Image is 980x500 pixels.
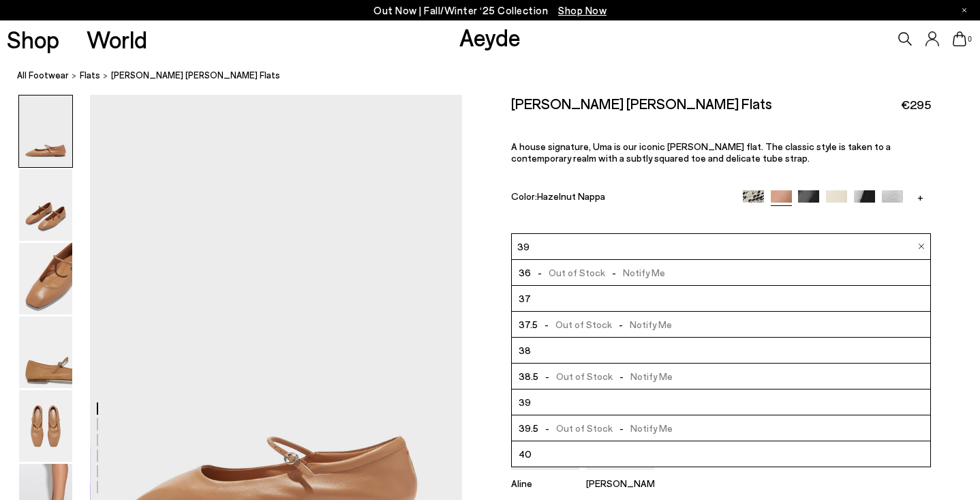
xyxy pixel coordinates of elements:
a: Aeyde [459,23,521,51]
span: 40 [519,445,532,462]
span: Out of Stock Notify Me [538,420,673,437]
span: - [612,319,630,330]
p: [PERSON_NAME] [586,477,654,489]
img: Uma Mary-Jane Flats - Image 3 [19,243,72,314]
span: - [538,370,556,382]
img: Uma Mary-Jane Flats - Image 2 [19,169,72,241]
span: - [538,422,556,434]
span: - [538,319,555,330]
a: World [87,27,147,51]
span: 37.5 [519,316,538,333]
span: [PERSON_NAME] [PERSON_NAME] Flats [111,68,280,83]
span: Out of Stock Notify Me [538,368,673,385]
span: 38 [519,342,531,359]
p: A house signature, Uma is our iconic [PERSON_NAME] flat. The classic style is taken to a contempo... [511,141,931,164]
span: 39 [519,394,531,411]
span: - [605,267,623,278]
span: 36 [519,264,531,281]
h2: [PERSON_NAME] [PERSON_NAME] Flats [511,95,772,112]
span: - [531,267,549,278]
p: Out Now | Fall/Winter ‘25 Collection [373,2,607,19]
span: Navigate to /collections/new-in [558,4,607,16]
span: Out of Stock Notify Me [538,316,672,333]
span: 0 [966,35,973,43]
span: €295 [901,96,931,113]
img: Uma Mary-Jane Flats - Image 1 [19,95,72,167]
a: 0 [953,31,966,46]
span: - [613,370,630,382]
span: Out of Stock Notify Me [531,264,665,281]
img: Uma Mary-Jane Flats - Image 5 [19,390,72,462]
a: All Footwear [17,68,69,83]
span: - [613,422,630,434]
nav: breadcrumb [17,57,980,95]
a: Shop [7,27,59,51]
img: Uma Mary-Jane Flats - Image 4 [19,317,72,388]
span: 39.5 [519,420,538,437]
div: Color: [511,190,729,206]
span: 38.5 [519,368,538,385]
span: 39 [517,239,530,254]
a: flats [80,68,100,83]
span: Hazelnut Nappa [537,190,605,202]
a: + [910,190,931,203]
span: flats [80,70,100,80]
span: 37 [519,290,531,307]
p: Aline [511,477,579,489]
